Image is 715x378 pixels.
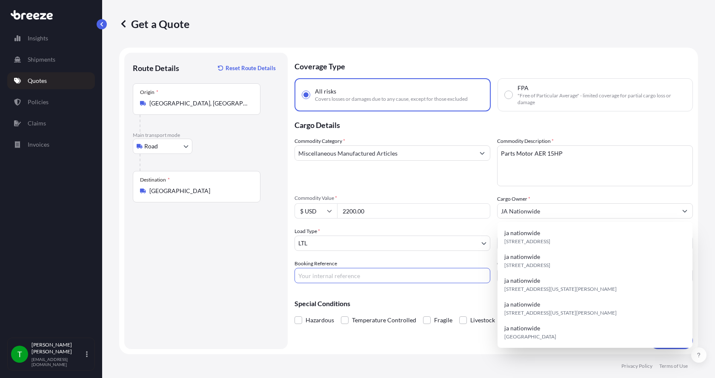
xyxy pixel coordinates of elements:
[295,259,337,268] label: Booking Reference
[352,314,416,327] span: Temperature Controlled
[133,132,279,139] p: Main transport mode
[28,119,46,128] p: Claims
[295,236,490,251] button: LTL
[295,227,320,236] span: Load Type
[518,92,686,106] span: "Free of Particular Average" - limited coverage for partial cargo loss or damage
[677,203,692,219] button: Show suggestions
[470,314,495,327] span: Livestock
[214,61,279,75] button: Reset Route Details
[497,195,530,203] label: Cargo Owner
[621,363,652,369] a: Privacy Policy
[28,140,49,149] p: Invoices
[140,176,170,183] div: Destination
[475,145,490,161] button: Show suggestions
[501,225,689,344] div: Suggestions
[31,341,84,355] p: [PERSON_NAME] [PERSON_NAME]
[306,314,334,327] span: Hazardous
[295,268,490,283] input: Your internal reference
[504,285,617,293] span: [STREET_ADDRESS][US_STATE][PERSON_NAME]
[295,53,693,78] p: Coverage Type
[504,253,540,261] span: ja nationwide
[505,91,512,99] input: FPA"Free of Particular Average" - limited coverage for partial cargo loss or damage
[28,34,48,43] p: Insights
[298,239,307,247] span: LTL
[504,276,540,285] span: ja nationwide
[497,259,527,268] label: Carrier Name
[149,187,250,195] input: Destination
[7,51,95,68] a: Shipments
[504,261,550,270] span: [STREET_ADDRESS]
[518,84,529,92] span: FPA
[28,55,55,64] p: Shipments
[315,87,336,96] span: All risks
[504,324,540,333] span: ja nationwide
[28,77,47,85] p: Quotes
[295,145,475,161] input: Select a commodity type
[144,142,158,151] span: Road
[31,357,84,367] p: [EMAIL_ADDRESS][DOMAIN_NAME]
[315,96,468,102] span: Covers losses or damages due to any cause, except for those excluded
[504,309,617,317] span: [STREET_ADDRESS][US_STATE][PERSON_NAME]
[498,203,677,219] input: Full name
[7,72,95,89] a: Quotes
[659,363,688,369] a: Terms of Use
[337,203,490,219] input: Type amount
[497,227,693,234] span: Freight Cost
[504,300,540,309] span: ja nationwide
[497,137,554,145] label: Commodity Description
[497,268,693,283] input: Enter name
[295,195,490,202] span: Commodity Value
[295,137,345,145] label: Commodity Category
[17,350,22,358] span: T
[28,98,49,106] p: Policies
[149,99,250,108] input: Origin
[7,115,95,132] a: Claims
[140,89,158,96] div: Origin
[504,333,556,341] span: [GEOGRAPHIC_DATA]
[133,63,179,73] p: Route Details
[504,237,550,246] span: [STREET_ADDRESS]
[295,111,693,137] p: Cargo Details
[7,94,95,111] a: Policies
[226,64,276,72] p: Reset Route Details
[504,229,540,237] span: ja nationwide
[434,314,452,327] span: Fragile
[7,30,95,47] a: Insights
[133,139,192,154] button: Select transport
[119,17,189,31] p: Get a Quote
[7,136,95,153] a: Invoices
[302,91,310,99] input: All risksCovers losses or damages due to any cause, except for those excluded
[295,300,693,307] p: Special Conditions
